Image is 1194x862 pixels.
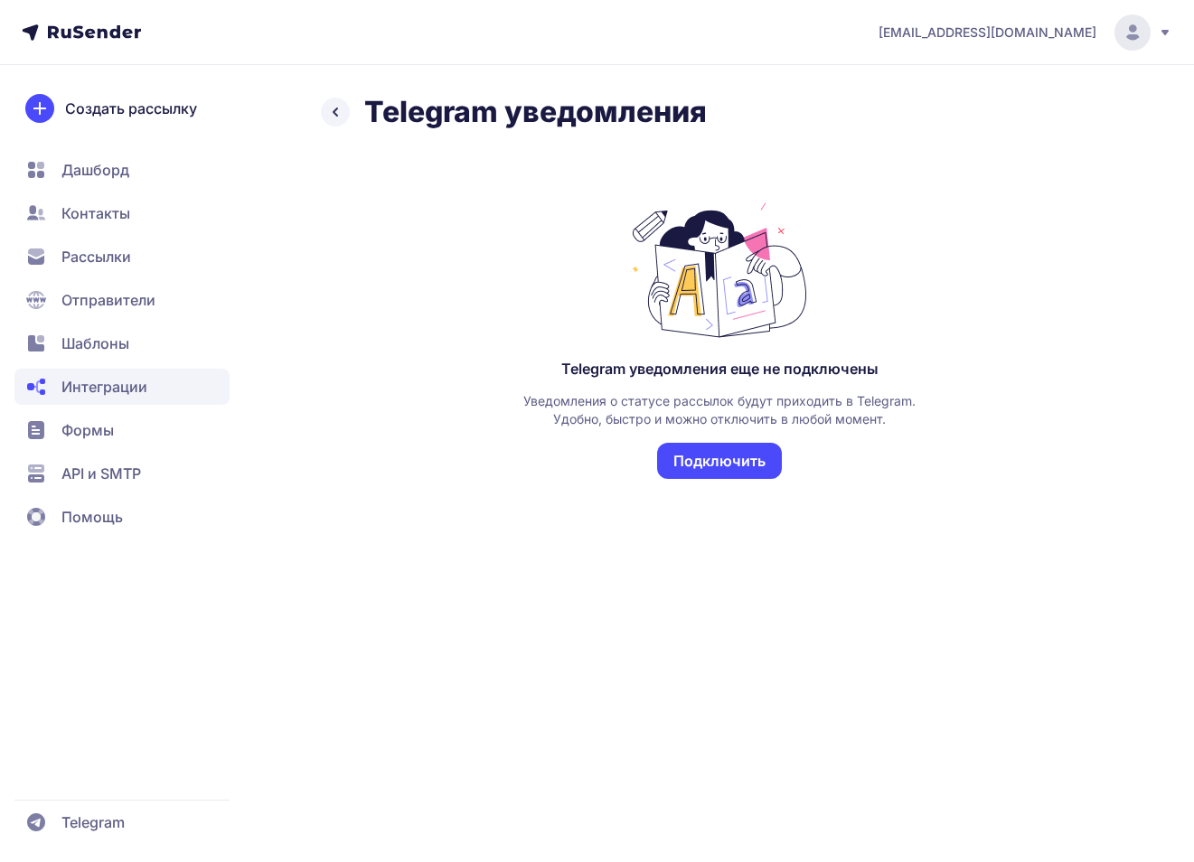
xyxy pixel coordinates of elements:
[879,23,1096,42] span: [EMAIL_ADDRESS][DOMAIN_NAME]
[61,811,125,833] span: Telegram
[61,246,131,267] span: Рассылки
[61,506,123,528] span: Помощь
[61,202,130,224] span: Контакты
[521,392,918,428] div: Уведомления о статусе рассылок будут приходить в Telegram. Удобно, быстро и можно отключить в люб...
[61,333,129,354] span: Шаблоны
[561,360,879,378] div: Telegram уведомления еще не подключены
[61,376,147,398] span: Интеграции
[14,804,230,840] a: Telegram
[61,419,114,441] span: Формы
[629,202,810,338] img: Telegram уведомления
[65,98,197,119] span: Создать рассылку
[61,289,155,311] span: Отправители
[657,443,782,479] button: Подключить
[61,159,129,181] span: Дашборд
[61,463,141,484] span: API и SMTP
[364,94,707,130] h2: Telegram уведомления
